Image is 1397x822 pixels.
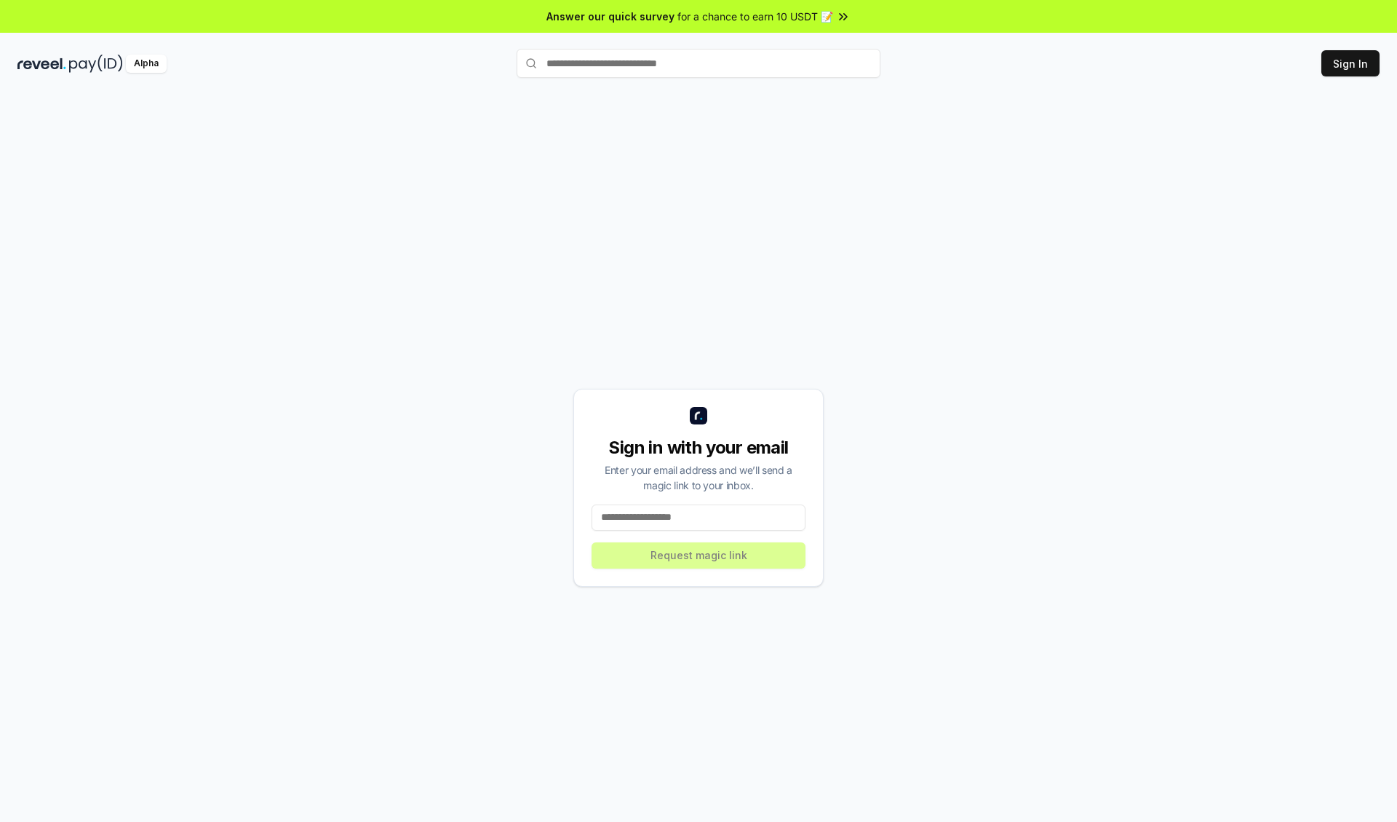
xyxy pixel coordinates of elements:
div: Enter your email address and we’ll send a magic link to your inbox. [592,462,805,493]
span: for a chance to earn 10 USDT 📝 [677,9,833,24]
span: Answer our quick survey [546,9,674,24]
button: Sign In [1321,50,1380,76]
div: Alpha [126,55,167,73]
img: logo_small [690,407,707,424]
div: Sign in with your email [592,436,805,459]
img: reveel_dark [17,55,66,73]
img: pay_id [69,55,123,73]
